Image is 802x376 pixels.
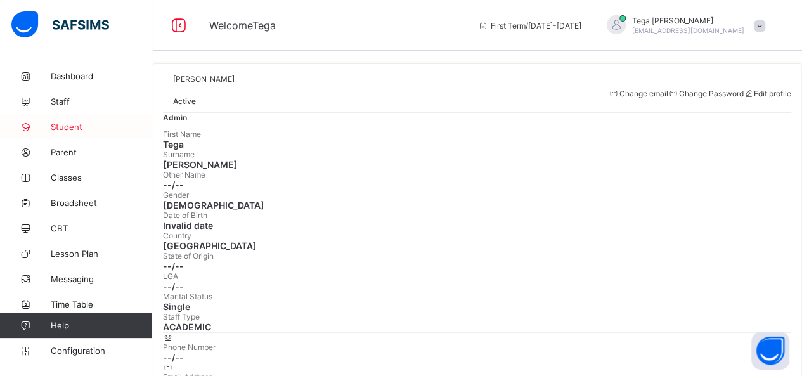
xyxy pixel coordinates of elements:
span: Admin [163,113,187,122]
span: Help [51,320,152,330]
span: Classes [51,172,152,183]
span: Country [163,231,191,240]
span: [GEOGRAPHIC_DATA] [163,240,791,251]
span: Marital Status [163,292,212,301]
span: --/-- [163,281,791,292]
span: [DEMOGRAPHIC_DATA] [163,200,791,211]
span: Time Table [51,299,152,309]
span: [PERSON_NAME] [173,74,235,84]
span: [PERSON_NAME] [163,159,791,170]
span: LGA [163,271,178,281]
span: Tega [163,139,791,150]
div: TegaOmo-Ibrahim [594,15,772,36]
span: Broadsheet [51,198,152,208]
span: Parent [51,147,152,157]
span: Surname [163,150,195,159]
span: First Name [163,129,201,139]
span: Dashboard [51,71,152,81]
span: Edit profile [754,89,791,98]
span: Gender [163,190,189,200]
span: Other Name [163,170,205,179]
span: Student [51,122,152,132]
span: Active [173,96,196,106]
span: Staff [51,96,152,107]
span: Tega [PERSON_NAME] [632,16,744,25]
span: Phone Number [163,342,216,352]
span: CBT [51,223,152,233]
span: ACADEMIC [163,321,791,332]
span: Lesson Plan [51,249,152,259]
span: Welcome Tega [209,19,276,32]
span: Configuration [51,346,152,356]
span: State of Origin [163,251,214,261]
span: --/-- [163,261,791,271]
span: Date of Birth [163,211,207,220]
span: --/-- [163,352,791,363]
span: Staff Type [163,312,200,321]
button: Open asap [751,332,789,370]
span: Change Password [678,89,743,98]
span: Single [163,301,791,312]
span: --/-- [163,179,791,190]
img: safsims [11,11,109,38]
span: session/term information [478,21,581,30]
span: Messaging [51,274,152,284]
span: [EMAIL_ADDRESS][DOMAIN_NAME] [632,27,744,34]
span: Invalid date [163,220,791,231]
span: Change email [619,89,668,98]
